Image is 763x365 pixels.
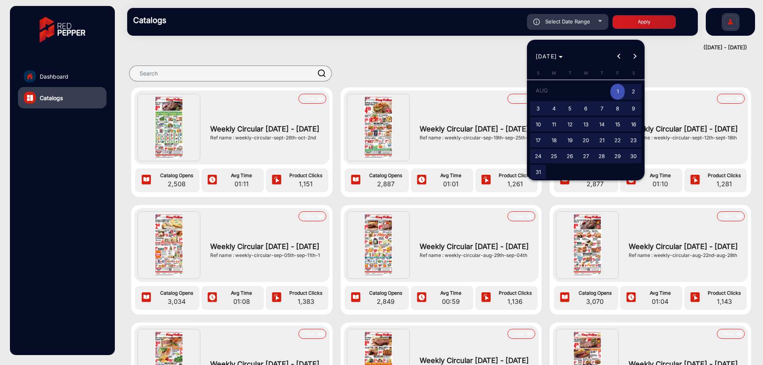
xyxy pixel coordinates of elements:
[595,149,609,163] span: 28
[610,117,625,131] span: 15
[562,132,578,148] button: August 19, 2025
[632,70,635,76] span: S
[594,148,610,164] button: August 28, 2025
[626,84,641,100] span: 2
[578,116,594,132] button: August 13, 2025
[616,70,619,76] span: F
[611,48,627,64] button: Previous month
[610,83,626,100] button: August 1, 2025
[552,70,556,76] span: M
[626,132,641,148] button: August 23, 2025
[626,117,641,131] span: 16
[563,149,577,163] span: 26
[610,116,626,132] button: August 15, 2025
[610,100,626,116] button: August 8, 2025
[578,148,594,164] button: August 27, 2025
[579,117,593,131] span: 13
[626,101,641,116] span: 9
[546,116,562,132] button: August 11, 2025
[610,101,625,116] span: 8
[578,132,594,148] button: August 20, 2025
[530,100,546,116] button: August 3, 2025
[626,148,641,164] button: August 30, 2025
[537,70,540,76] span: S
[531,133,545,147] span: 17
[530,148,546,164] button: August 24, 2025
[547,149,561,163] span: 25
[530,164,546,180] button: August 31, 2025
[530,83,610,100] td: AUG
[547,117,561,131] span: 11
[579,101,593,116] span: 6
[627,48,643,64] button: Next month
[626,100,641,116] button: August 9, 2025
[547,101,561,116] span: 4
[562,100,578,116] button: August 5, 2025
[563,133,577,147] span: 19
[563,117,577,131] span: 12
[600,70,603,76] span: T
[531,165,545,179] span: 31
[578,100,594,116] button: August 6, 2025
[530,116,546,132] button: August 10, 2025
[594,132,610,148] button: August 21, 2025
[626,133,641,147] span: 23
[626,116,641,132] button: August 16, 2025
[546,132,562,148] button: August 18, 2025
[531,101,545,116] span: 3
[546,148,562,164] button: August 25, 2025
[594,100,610,116] button: August 7, 2025
[533,49,566,64] button: Choose month and year
[546,100,562,116] button: August 4, 2025
[531,117,545,131] span: 10
[584,70,588,76] span: W
[610,133,625,147] span: 22
[563,101,577,116] span: 5
[579,149,593,163] span: 27
[626,83,641,100] button: August 2, 2025
[626,149,641,163] span: 30
[569,70,571,76] span: T
[530,132,546,148] button: August 17, 2025
[536,53,557,60] span: [DATE]
[594,116,610,132] button: August 14, 2025
[531,149,545,163] span: 24
[562,116,578,132] button: August 12, 2025
[595,133,609,147] span: 21
[579,133,593,147] span: 20
[562,148,578,164] button: August 26, 2025
[547,133,561,147] span: 18
[610,149,625,163] span: 29
[595,101,609,116] span: 7
[610,132,626,148] button: August 22, 2025
[595,117,609,131] span: 14
[610,84,625,100] span: 1
[610,148,626,164] button: August 29, 2025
